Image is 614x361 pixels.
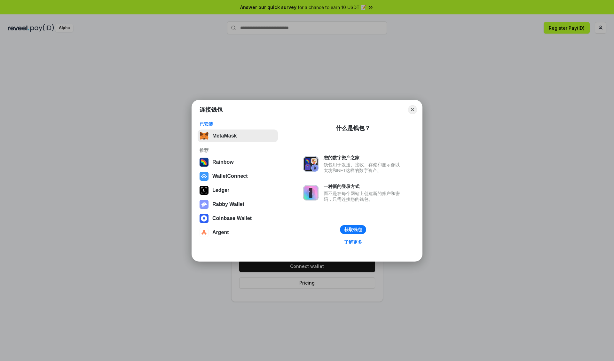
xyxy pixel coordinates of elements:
[200,228,209,237] img: svg+xml,%3Csvg%20width%3D%2228%22%20height%3D%2228%22%20viewBox%3D%220%200%2028%2028%22%20fill%3D...
[200,106,223,114] h1: 连接钱包
[200,214,209,223] img: svg+xml,%3Csvg%20width%3D%2228%22%20height%3D%2228%22%20viewBox%3D%220%200%2028%2028%22%20fill%3D...
[408,105,417,114] button: Close
[200,186,209,195] img: svg+xml,%3Csvg%20xmlns%3D%22http%3A%2F%2Fwww.w3.org%2F2000%2Fsvg%22%20width%3D%2228%22%20height%3...
[340,225,366,234] button: 获取钱包
[198,198,278,211] button: Rabby Wallet
[212,133,237,139] div: MetaMask
[198,212,278,225] button: Coinbase Wallet
[200,200,209,209] img: svg+xml,%3Csvg%20xmlns%3D%22http%3A%2F%2Fwww.w3.org%2F2000%2Fsvg%22%20fill%3D%22none%22%20viewBox...
[200,158,209,167] img: svg+xml,%3Csvg%20width%3D%22120%22%20height%3D%22120%22%20viewBox%3D%220%200%20120%20120%22%20fil...
[212,201,244,207] div: Rabby Wallet
[324,191,403,202] div: 而不是在每个网站上创建新的账户和密码，只需连接您的钱包。
[198,226,278,239] button: Argent
[212,173,248,179] div: WalletConnect
[198,129,278,142] button: MetaMask
[212,187,229,193] div: Ledger
[212,159,234,165] div: Rainbow
[324,155,403,161] div: 您的数字资产之家
[198,156,278,169] button: Rainbow
[212,216,252,221] div: Coinbase Wallet
[340,238,366,246] a: 了解更多
[200,121,276,127] div: 已安装
[200,147,276,153] div: 推荐
[198,170,278,183] button: WalletConnect
[198,184,278,197] button: Ledger
[212,230,229,235] div: Argent
[303,185,319,200] img: svg+xml,%3Csvg%20xmlns%3D%22http%3A%2F%2Fwww.w3.org%2F2000%2Fsvg%22%20fill%3D%22none%22%20viewBox...
[200,172,209,181] img: svg+xml,%3Csvg%20width%3D%2228%22%20height%3D%2228%22%20viewBox%3D%220%200%2028%2028%22%20fill%3D...
[324,162,403,173] div: 钱包用于发送、接收、存储和显示像以太坊和NFT这样的数字资产。
[344,227,362,232] div: 获取钱包
[200,131,209,140] img: svg+xml,%3Csvg%20fill%3D%22none%22%20height%3D%2233%22%20viewBox%3D%220%200%2035%2033%22%20width%...
[344,239,362,245] div: 了解更多
[336,124,370,132] div: 什么是钱包？
[303,156,319,172] img: svg+xml,%3Csvg%20xmlns%3D%22http%3A%2F%2Fwww.w3.org%2F2000%2Fsvg%22%20fill%3D%22none%22%20viewBox...
[324,184,403,189] div: 一种新的登录方式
